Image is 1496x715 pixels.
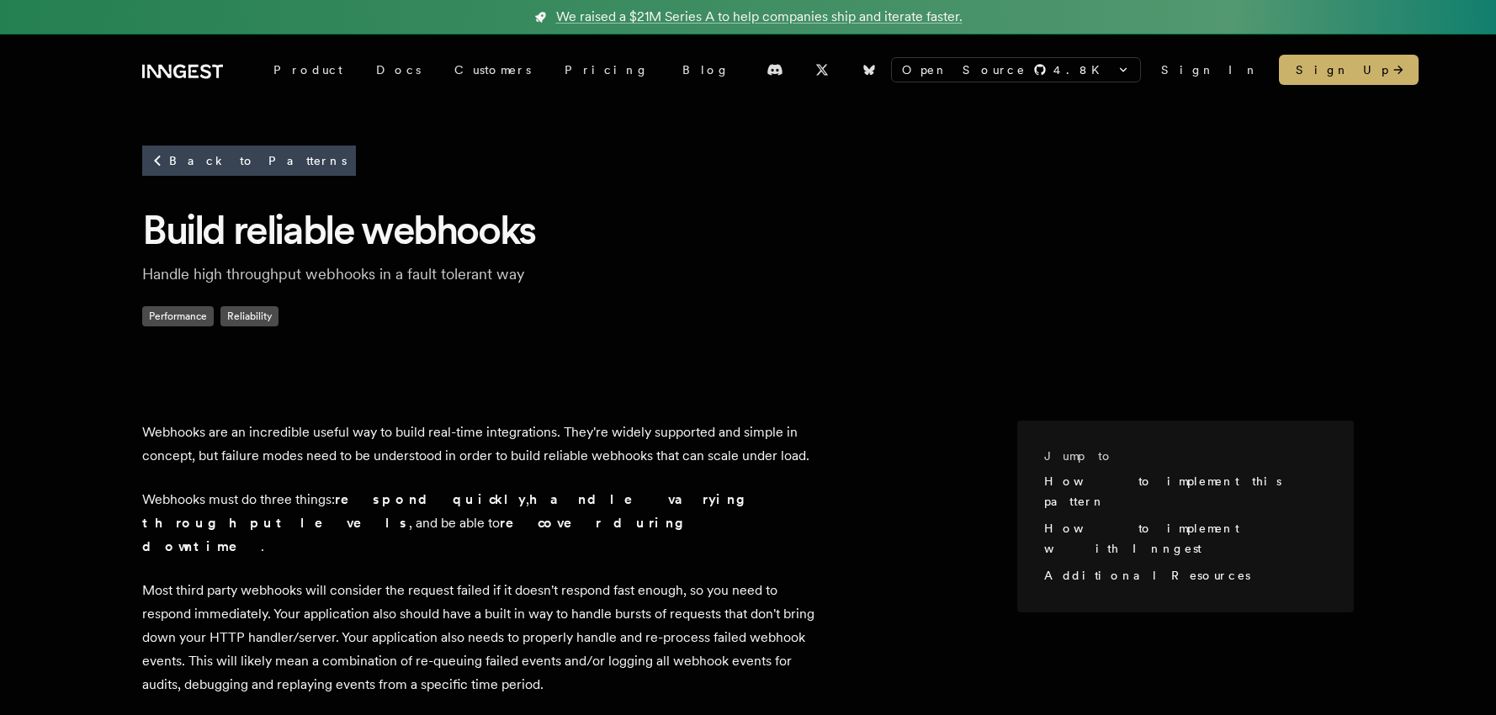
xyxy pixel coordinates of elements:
[220,306,279,326] span: Reliability
[666,55,746,85] a: Blog
[359,55,438,85] a: Docs
[548,55,666,85] a: Pricing
[804,56,841,83] a: X
[142,421,815,468] p: Webhooks are an incredible useful way to build real-time integrations. They're widely supported a...
[142,306,214,326] span: Performance
[1044,474,1281,508] a: How to implement this pattern
[851,56,888,83] a: Bluesky
[257,55,359,85] div: Product
[142,488,815,559] p: Webhooks must do three things: , , and be able to .
[142,262,681,286] p: Handle high throughput webhooks in a fault tolerant way
[142,579,815,696] p: Most third party webhooks will consider the request failed if it doesn't respond fast enough, so ...
[1053,61,1110,78] span: 4.8 K
[1161,61,1259,78] a: Sign In
[335,491,526,507] strong: respond quickly
[1044,569,1250,582] a: Additional Resources
[438,55,548,85] a: Customers
[1279,55,1419,85] a: Sign Up
[1044,448,1313,464] h3: Jump to
[142,146,356,176] a: Back to Patterns
[756,56,793,83] a: Discord
[556,7,963,27] span: We raised a $21M Series A to help companies ship and iterate faster.
[902,61,1027,78] span: Open Source
[142,204,1354,256] h1: Build reliable webhooks
[1044,522,1239,555] a: How to implement with Inngest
